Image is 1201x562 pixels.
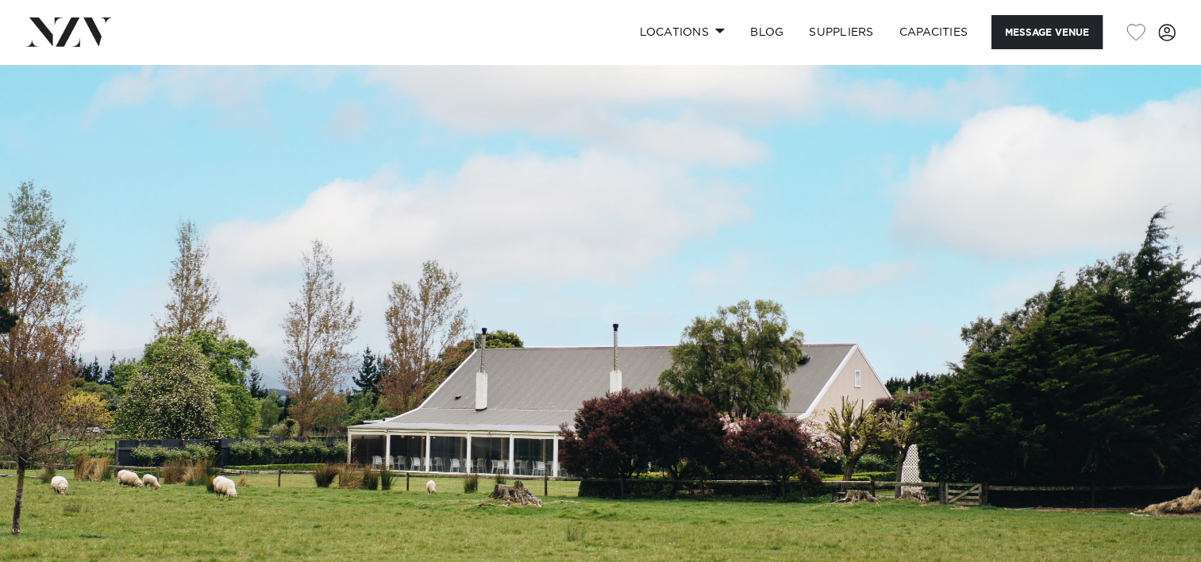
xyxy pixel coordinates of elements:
[25,17,112,46] img: nzv-logo.png
[796,15,886,49] a: SUPPLIERS
[991,15,1103,49] button: Message Venue
[887,15,981,49] a: Capacities
[626,15,737,49] a: Locations
[737,15,796,49] a: BLOG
